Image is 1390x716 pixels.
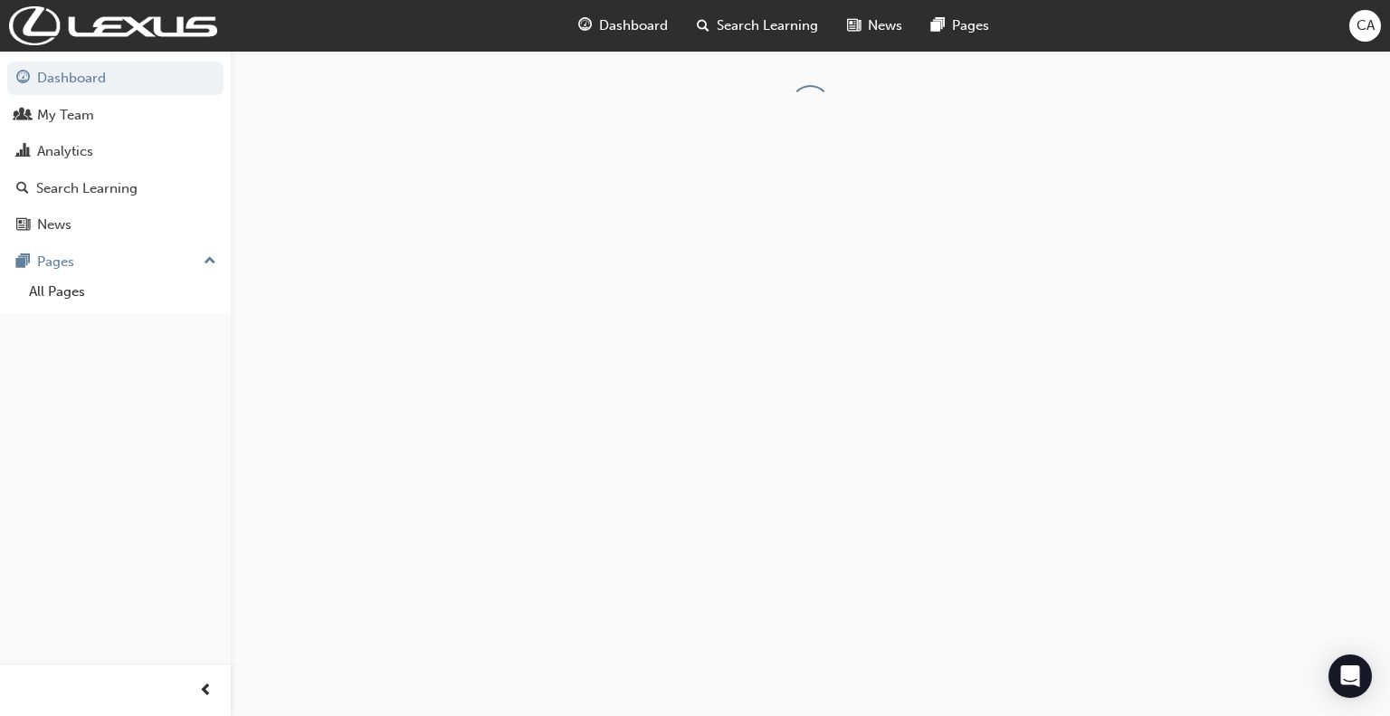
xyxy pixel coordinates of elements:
[22,278,224,306] a: All Pages
[9,6,217,45] img: Trak
[847,14,861,37] span: news-icon
[16,254,30,271] span: pages-icon
[7,245,224,279] button: Pages
[578,14,592,37] span: guage-icon
[16,217,30,234] span: news-icon
[16,108,30,124] span: people-icon
[1357,15,1375,36] span: CA
[37,105,94,126] div: My Team
[7,135,224,168] a: Analytics
[16,71,30,87] span: guage-icon
[16,181,29,197] span: search-icon
[7,62,224,95] a: Dashboard
[931,14,945,37] span: pages-icon
[7,208,224,242] a: News
[1328,654,1372,698] div: Open Intercom Messenger
[37,215,71,235] div: News
[199,680,213,702] span: prev-icon
[717,15,818,36] span: Search Learning
[952,15,989,36] span: Pages
[833,7,917,44] a: news-iconNews
[36,178,138,199] div: Search Learning
[868,15,902,36] span: News
[204,250,216,273] span: up-icon
[564,7,682,44] a: guage-iconDashboard
[7,172,224,205] a: Search Learning
[16,144,30,160] span: chart-icon
[682,7,833,44] a: search-iconSearch Learning
[37,141,93,162] div: Analytics
[7,58,224,245] button: DashboardMy TeamAnalyticsSearch LearningNews
[599,15,668,36] span: Dashboard
[7,99,224,132] a: My Team
[1349,10,1381,42] button: CA
[37,252,74,272] div: Pages
[697,14,709,37] span: search-icon
[917,7,1004,44] a: pages-iconPages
